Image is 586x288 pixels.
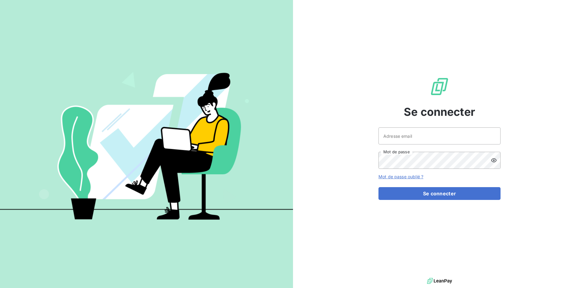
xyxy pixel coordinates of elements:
[378,174,423,179] a: Mot de passe oublié ?
[404,104,475,120] span: Se connecter
[427,276,452,286] img: logo
[378,127,501,144] input: placeholder
[430,77,449,96] img: Logo LeanPay
[378,187,501,200] button: Se connecter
